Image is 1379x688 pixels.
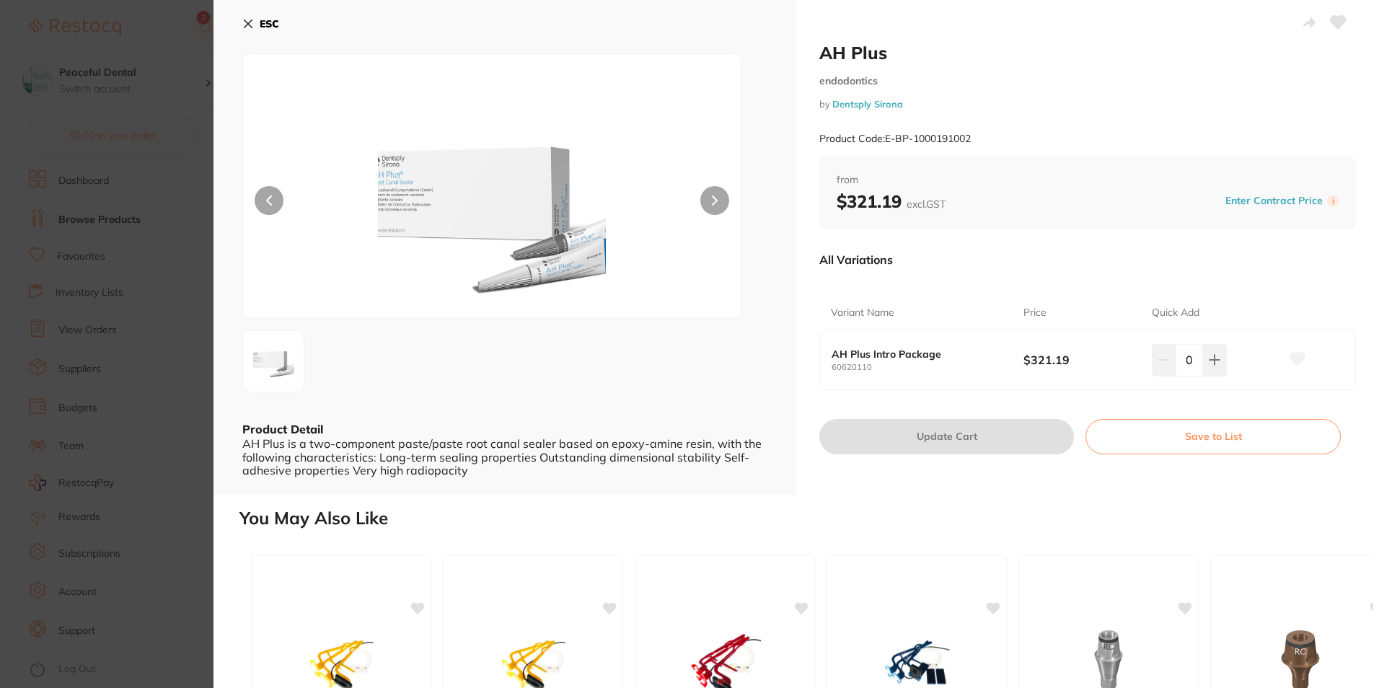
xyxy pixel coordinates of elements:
[1085,419,1341,454] button: Save to List
[1327,195,1339,207] label: i
[239,508,1373,529] h2: You May Also Like
[242,422,323,436] b: Product Detail
[260,17,279,30] b: ESC
[819,252,893,267] p: All Variations
[832,98,903,110] a: Dentsply Sirona
[242,12,279,36] button: ESC
[1152,306,1199,320] p: Quick Add
[837,190,946,212] b: $321.19
[819,75,1356,87] small: endodontics
[819,419,1074,454] button: Update Cart
[343,90,641,318] img: cG5n
[832,363,1023,372] small: 60620110
[832,348,1005,360] b: AH Plus Intro Package
[1221,194,1327,208] button: Enter Contract Price
[831,306,894,320] p: Variant Name
[837,173,1339,188] span: from
[247,335,299,387] img: cG5n
[819,99,1356,110] small: by
[819,42,1356,63] h2: AH Plus
[1023,352,1139,368] b: $321.19
[1023,306,1047,320] p: Price
[819,133,971,145] small: Product Code: E-BP-1000191002
[907,198,946,211] span: excl. GST
[242,437,767,477] div: AH Plus is a two-component paste/paste root canal sealer based on epoxy-amine resin, with the fol...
